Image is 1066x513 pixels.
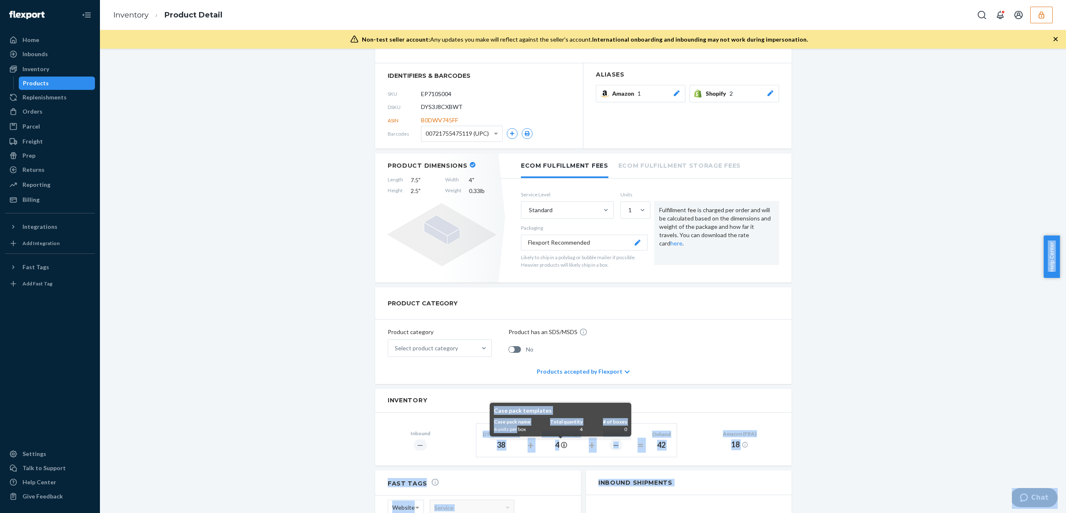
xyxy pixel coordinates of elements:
a: Billing [5,193,95,206]
div: Products [23,79,49,87]
div: 38 [483,440,519,451]
button: Open Search Box [974,7,990,23]
a: Orders [5,105,95,118]
div: Add Fast Tag [22,280,52,287]
span: 0.33 lb [469,187,496,195]
div: ― [414,439,427,451]
span: Length [388,176,403,184]
div: DTC Fulfillment [483,431,519,438]
div: Orders [22,107,42,116]
span: International onboarding and inbounding may not work during impersonation. [592,36,808,43]
span: ASIN [388,117,421,124]
a: Reporting [5,178,95,191]
div: Fulfillment fee is charged per order and will be calculated based on the dimensions and weight of... [654,201,779,265]
p: Case pack templates [494,406,627,415]
span: Non-test seller account: [362,36,430,43]
div: 6 units per box [494,426,538,433]
div: Talk to Support [22,464,66,472]
div: Add Integration [22,240,60,247]
span: Weight [445,187,461,195]
button: Amazon1 [596,85,685,102]
div: 1 [628,206,632,214]
a: Replenishments [5,91,95,104]
div: 42 [652,440,670,451]
a: Help Center [5,476,95,489]
span: 2.5 [411,187,438,195]
div: 18 [723,439,756,450]
span: 4 [469,176,496,184]
button: Shopify2 [690,85,779,102]
a: here [670,240,682,247]
a: Products [19,77,95,90]
span: Height [388,187,403,195]
div: Settings [22,450,46,458]
input: Standard [528,206,529,214]
div: Inbounds [22,50,48,58]
p: Packaging [521,224,648,231]
span: 2 [730,89,733,98]
div: Fast Tags [22,263,49,271]
div: Give Feedback [22,492,63,501]
button: Fast Tags [5,260,95,274]
div: + [528,438,533,453]
button: Talk to Support [5,461,95,475]
button: Open account menu [1010,7,1027,23]
span: SKU [388,90,421,97]
h2: PRODUCT CATEGORY [388,296,458,311]
a: Inventory [113,10,149,20]
li: Ecom Fulfillment Storage Fees [618,154,741,176]
span: Amazon [612,89,638,98]
div: 0 [583,426,627,433]
h2: Fast Tags [388,478,439,487]
a: Product Detail [164,10,222,20]
div: Any updates you make will reflect against the seller's account. [362,35,808,44]
span: Width [445,176,461,184]
li: Ecom Fulfillment Fees [521,154,608,178]
iframe: Opens a widget where you can chat to one of our agents [1012,488,1058,509]
h2: Product Dimensions [388,162,468,169]
div: = [638,438,644,453]
label: Service Level [521,191,614,198]
label: Units [620,191,648,198]
span: " [418,187,421,194]
div: Reporting [22,181,50,189]
p: Total quantity [538,418,583,426]
a: Freight [5,135,95,148]
span: 7.5 [411,176,438,184]
a: Inbounds [5,47,95,61]
a: Returns [5,163,95,176]
button: Open notifications [992,7,1009,23]
a: Add Fast Tag [5,277,95,290]
span: " [418,176,421,183]
div: Inventory [22,65,49,73]
button: Close Navigation [78,7,95,23]
div: Billing [22,196,40,204]
div: Select product category [395,344,458,352]
span: DYS3J8CXBWT [421,103,463,111]
ol: breadcrumbs [107,3,229,27]
p: Product has an SDS/MSDS [508,328,578,336]
h2: Inventory [388,397,779,404]
span: 00721755475119 (UPC) [426,126,489,141]
div: Replenishments [22,93,67,102]
span: DSKU [388,104,421,111]
p: Product category [388,328,492,336]
span: Shopify [706,89,730,98]
button: Help Center [1044,235,1060,278]
div: 4 [538,426,583,433]
div: Products accepted by Flexport [537,359,630,384]
button: Give Feedback [5,490,95,503]
div: Parcel [22,122,40,131]
p: # of boxes [583,418,627,426]
div: ― [610,439,623,451]
a: Prep [5,149,95,162]
div: Inbound [411,430,430,437]
span: B0DWV745FF [421,116,458,124]
p: Likely to ship in a polybag or bubble mailer if possible. Heavier products will likely ship in a ... [521,254,648,268]
div: Onhand [652,431,670,438]
div: 4 [542,440,580,451]
a: Parcel [5,120,95,133]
